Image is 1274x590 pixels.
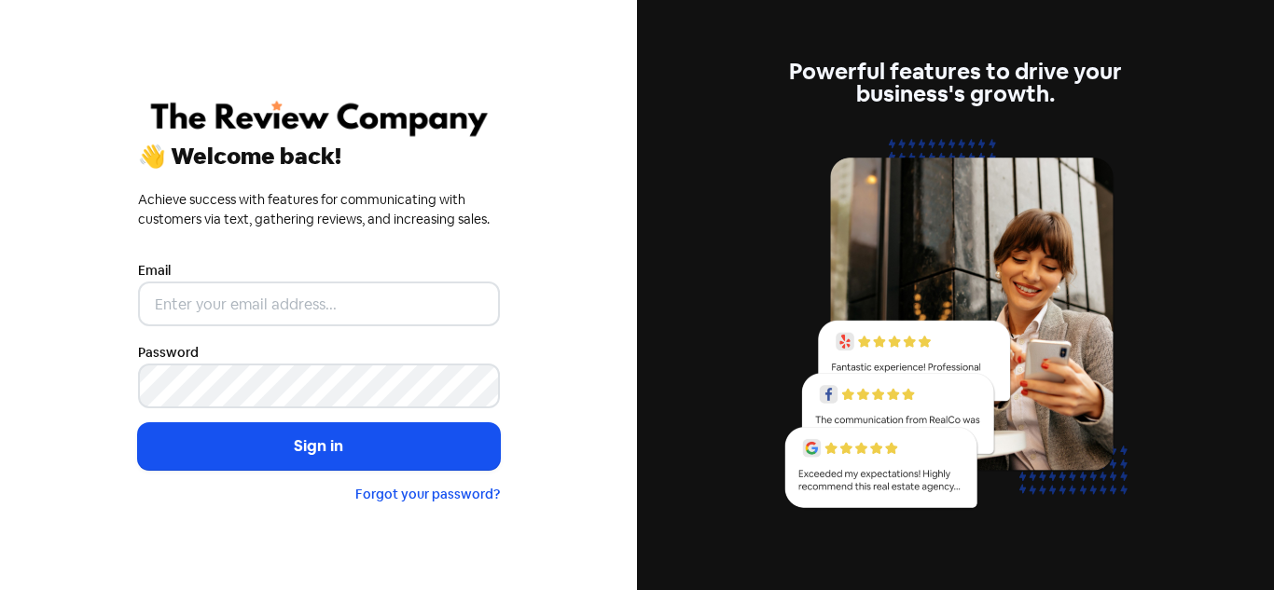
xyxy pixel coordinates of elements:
input: Enter your email address... [138,281,500,326]
button: Sign in [138,423,500,470]
div: 👋 Welcome back! [138,145,500,168]
label: Password [138,343,199,363]
div: Achieve success with features for communicating with customers via text, gathering reviews, and i... [138,190,500,229]
a: Forgot your password? [355,486,500,502]
label: Email [138,261,171,281]
div: Powerful features to drive your business's growth. [775,61,1137,105]
img: reviews [775,128,1137,529]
